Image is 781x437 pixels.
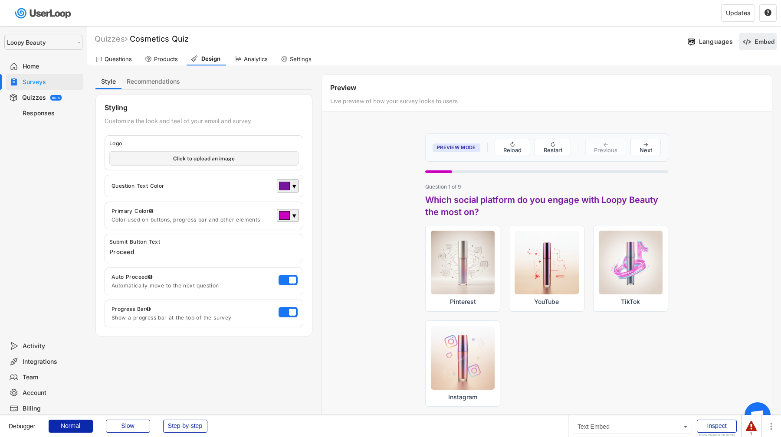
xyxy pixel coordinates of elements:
[697,433,737,437] div: Show responsive boxes
[448,393,477,401] span: Instagram
[23,109,80,117] div: Responses
[244,55,268,63] div: Analytics
[726,10,750,16] div: Updates
[755,38,774,46] div: Embed
[290,55,312,63] div: Settings
[23,342,80,350] div: Activity
[112,282,274,289] div: Automatically move to the next question
[23,373,80,382] div: Team
[23,78,80,86] div: Surveys
[23,358,80,366] div: Integrations
[95,34,128,44] div: Quizzes
[9,415,36,429] div: Debugger
[49,420,93,433] div: Normal
[112,208,272,215] div: Primary Color
[105,55,132,63] div: Questions
[425,183,668,190] div: Question 1 of 9
[292,212,296,221] div: ▼
[745,402,771,428] div: Open chat
[433,143,480,152] span: Preview Mode
[697,420,737,433] div: Inspect
[154,55,178,63] div: Products
[330,97,690,109] div: Live preview of how your survey looks to users
[112,183,272,189] div: Question Text Color
[764,9,772,17] button: 
[13,4,74,22] img: userloop-logo-01.svg
[746,432,757,436] div: 1
[112,274,274,280] div: Auto Proceed
[495,139,531,156] button: ↻ Reload
[630,139,661,156] button: → Next
[95,74,121,89] button: Style
[23,62,80,71] div: Home
[112,306,274,313] div: Progress Bar
[330,83,763,95] div: Preview
[105,117,252,129] div: Customize the look and feel of your email and survey.
[52,96,60,99] div: BETA
[425,194,668,218] h3: Which social platform do you engage with Loopy Beauty the most on?
[292,183,296,191] div: ▼
[585,139,627,156] button: ← Previous
[109,238,160,245] div: Submit Button Text
[130,34,189,43] font: Cosmetics Quiz
[105,103,128,115] div: Styling
[163,420,207,433] div: Step-by-step
[573,420,692,434] div: Text Embed
[534,298,559,306] span: YouTube
[535,139,571,156] button: ↻ Restart
[765,9,771,16] text: 
[23,389,80,397] div: Account
[112,216,272,223] div: Color used on buttons, progress bar and other elements
[200,55,222,62] div: Design
[742,37,751,46] img: EmbedMinor.svg
[121,74,185,89] button: Recommendations
[621,298,640,306] span: TikTok
[106,420,150,433] div: Slow
[687,37,696,46] img: Language%20Icon.svg
[109,140,303,147] div: Logo
[22,94,46,102] div: Quizzes
[23,404,80,413] div: Billing
[450,298,476,306] span: Pinterest
[699,38,733,46] div: Languages
[112,314,274,321] div: Show a progress bar at the top of the survey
